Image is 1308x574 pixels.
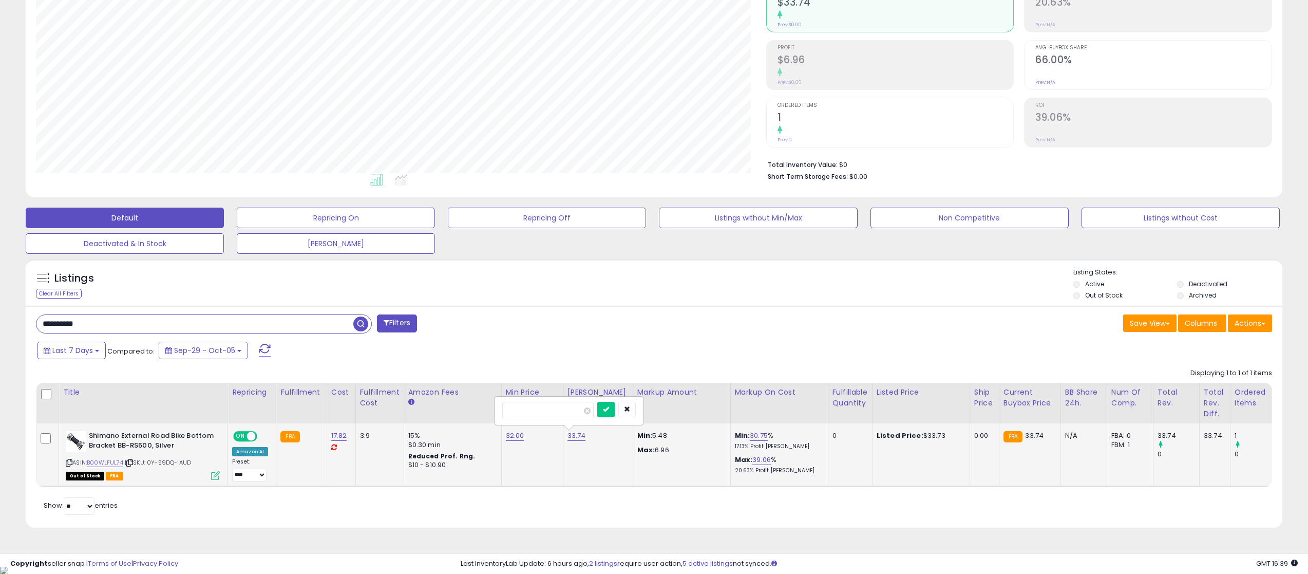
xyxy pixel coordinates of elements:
[778,22,802,28] small: Prev: $0.00
[1178,314,1226,332] button: Columns
[461,559,1298,569] div: Last InventoryLab Update: 6 hours ago, require user action, not synced.
[683,559,733,568] a: 5 active listings
[637,446,723,455] p: 6.96
[1228,314,1272,332] button: Actions
[448,208,646,228] button: Repricing Off
[133,559,178,568] a: Privacy Policy
[44,501,118,510] span: Show: entries
[1035,137,1055,143] small: Prev: N/A
[377,314,417,332] button: Filters
[832,387,868,409] div: Fulfillable Quantity
[659,208,857,228] button: Listings without Min/Max
[778,54,1014,68] h2: $6.96
[567,431,586,441] a: 33.74
[735,387,824,398] div: Markup on Cost
[735,431,750,440] b: Min:
[1085,280,1104,288] label: Active
[1035,79,1055,85] small: Prev: N/A
[10,559,48,568] strong: Copyright
[63,387,223,398] div: Title
[1256,559,1298,568] span: 2025-10-13 16:39 GMT
[1035,112,1272,125] h2: 39.06%
[974,431,991,440] div: 0.00
[1111,440,1145,450] div: FBM: 1
[26,208,224,228] button: Default
[506,387,559,398] div: Min Price
[52,345,93,356] span: Last 7 Days
[778,137,792,143] small: Prev: 0
[768,160,838,169] b: Total Inventory Value:
[10,559,178,569] div: seller snap | |
[735,431,820,450] div: %
[506,431,524,441] a: 32.00
[232,387,272,398] div: Repricing
[89,431,214,453] b: Shimano External Road Bike Bottom Bracket BB-RS500, Silver
[88,559,131,568] a: Terms of Use
[637,387,726,398] div: Markup Amount
[637,431,653,440] strong: Min:
[637,445,655,455] strong: Max:
[735,443,820,450] p: 17.13% Profit [PERSON_NAME]
[54,271,94,286] h5: Listings
[280,431,299,442] small: FBA
[234,432,247,441] span: ON
[735,467,820,474] p: 20.63% Profit [PERSON_NAME]
[125,458,191,467] span: | SKU: 0Y-S9DQ-IAUD
[1204,431,1222,440] div: 33.74
[1003,431,1022,442] small: FBA
[106,472,123,480] span: FBA
[877,387,965,398] div: Listed Price
[232,447,268,456] div: Amazon AI
[1235,431,1276,440] div: 1
[1158,431,1199,440] div: 33.74
[752,455,771,465] a: 39.06
[1111,387,1149,409] div: Num of Comp.
[37,342,106,359] button: Last 7 Days
[1025,431,1044,440] span: 33.74
[1065,387,1103,409] div: BB Share 24h.
[1111,431,1145,440] div: FBA: 0
[768,158,1264,170] li: $0
[408,431,494,440] div: 15%
[1123,314,1177,332] button: Save View
[408,440,494,450] div: $0.30 min
[107,346,155,356] span: Compared to:
[637,431,723,440] p: 5.48
[832,431,864,440] div: 0
[567,387,629,398] div: [PERSON_NAME]
[1235,450,1276,459] div: 0
[36,289,82,299] div: Clear All Filters
[408,461,494,470] div: $10 - $10.90
[1204,387,1226,419] div: Total Rev. Diff.
[360,387,400,409] div: Fulfillment Cost
[1189,280,1227,288] label: Deactivated
[1035,103,1272,108] span: ROI
[174,345,235,356] span: Sep-29 - Oct-05
[778,45,1014,51] span: Profit
[360,431,396,440] div: 3.9
[877,431,923,440] b: Listed Price:
[589,559,617,568] a: 2 listings
[408,398,414,407] small: Amazon Fees.
[735,455,753,465] b: Max:
[256,432,272,441] span: OFF
[237,233,435,254] button: [PERSON_NAME]
[849,172,867,181] span: $0.00
[1085,291,1123,300] label: Out of Stock
[237,208,435,228] button: Repricing On
[778,112,1014,125] h2: 1
[877,431,962,440] div: $33.73
[768,172,848,181] b: Short Term Storage Fees:
[870,208,1069,228] button: Non Competitive
[1035,22,1055,28] small: Prev: N/A
[66,431,220,479] div: ASIN:
[1189,291,1217,300] label: Archived
[1003,387,1056,409] div: Current Buybox Price
[1190,368,1272,378] div: Displaying 1 to 1 of 1 items
[331,431,347,441] a: 17.82
[730,383,828,423] th: The percentage added to the cost of goods (COGS) that forms the calculator for Min & Max prices.
[1065,431,1099,440] div: N/A
[1158,387,1195,409] div: Total Rev.
[1235,387,1272,409] div: Ordered Items
[66,472,104,480] span: All listings that are currently out of stock and unavailable for purchase on Amazon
